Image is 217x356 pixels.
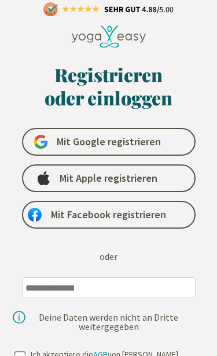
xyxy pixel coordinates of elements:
[22,201,196,229] a: Mit Facebook registrieren
[57,135,161,149] span: Mit Google registrieren
[16,63,201,109] h1: Registrieren oder einloggen
[100,249,117,263] div: oder
[51,208,166,222] span: Mit Facebook registrieren
[30,313,187,331] div: Deine Daten werden nicht an Dritte weitergegeben
[22,128,196,156] a: Mit Google registrieren
[60,171,157,185] span: Mit Apple registrieren
[22,164,196,192] a: Mit Apple registrieren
